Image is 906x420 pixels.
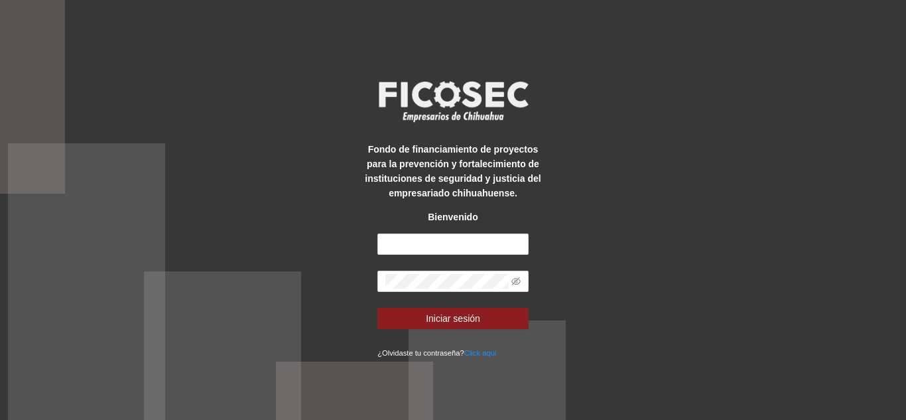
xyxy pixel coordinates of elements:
button: Iniciar sesión [377,308,529,329]
span: eye-invisible [511,277,521,286]
small: ¿Olvidaste tu contraseña? [377,349,496,357]
img: logo [370,77,536,126]
strong: Fondo de financiamiento de proyectos para la prevención y fortalecimiento de instituciones de seg... [365,144,541,198]
span: Iniciar sesión [426,311,480,326]
strong: Bienvenido [428,212,478,222]
a: Click aqui [464,349,497,357]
